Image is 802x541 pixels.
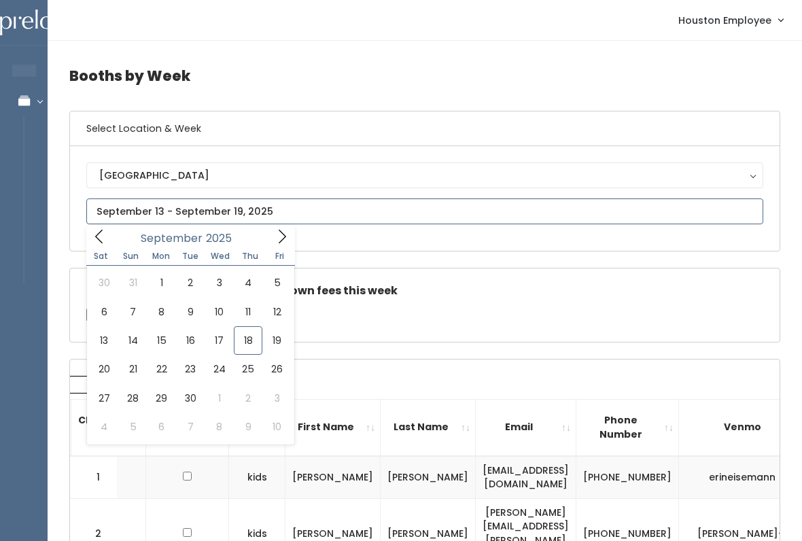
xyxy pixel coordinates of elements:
[476,456,576,499] td: [EMAIL_ADDRESS][DOMAIN_NAME]
[229,456,285,499] td: kids
[176,355,205,383] span: September 23, 2025
[99,168,750,183] div: [GEOGRAPHIC_DATA]
[234,384,262,413] span: October 2, 2025
[234,298,262,326] span: September 11, 2025
[86,285,763,297] h5: Check this box if there are no takedown fees this week
[90,413,118,441] span: October 4, 2025
[116,252,146,260] span: Sun
[235,252,265,260] span: Thu
[147,384,176,413] span: September 29, 2025
[86,162,763,188] button: [GEOGRAPHIC_DATA]
[176,298,205,326] span: September 9, 2025
[234,413,262,441] span: October 9, 2025
[285,399,381,455] th: First Name: activate to sort column ascending
[205,384,234,413] span: October 1, 2025
[86,252,116,260] span: Sat
[262,413,291,441] span: October 10, 2025
[176,384,205,413] span: September 30, 2025
[90,384,118,413] span: September 27, 2025
[146,252,176,260] span: Mon
[678,13,771,28] span: Houston Employee
[175,252,205,260] span: Tue
[234,326,262,355] span: September 18, 2025
[70,456,118,499] td: 1
[381,399,476,455] th: Last Name: activate to sort column ascending
[576,399,679,455] th: Phone Number: activate to sort column ascending
[262,355,291,383] span: September 26, 2025
[86,198,763,224] input: September 13 - September 19, 2025
[262,268,291,297] span: September 5, 2025
[476,399,576,455] th: Email: activate to sort column ascending
[90,268,118,297] span: August 30, 2025
[203,230,243,247] input: Year
[265,252,295,260] span: Fri
[118,298,147,326] span: September 7, 2025
[147,326,176,355] span: September 15, 2025
[262,326,291,355] span: September 19, 2025
[90,326,118,355] span: September 13, 2025
[176,413,205,441] span: October 7, 2025
[381,456,476,499] td: [PERSON_NAME]
[147,413,176,441] span: October 6, 2025
[234,268,262,297] span: September 4, 2025
[285,456,381,499] td: [PERSON_NAME]
[90,355,118,383] span: September 20, 2025
[71,399,146,455] th: Checked in?: activate to sort column ascending
[176,268,205,297] span: September 2, 2025
[118,413,147,441] span: October 5, 2025
[176,326,205,355] span: September 16, 2025
[205,326,234,355] span: September 17, 2025
[576,456,679,499] td: [PHONE_NUMBER]
[118,355,147,383] span: September 21, 2025
[205,252,235,260] span: Wed
[147,355,176,383] span: September 22, 2025
[205,298,234,326] span: September 10, 2025
[205,413,234,441] span: October 8, 2025
[262,298,291,326] span: September 12, 2025
[262,384,291,413] span: October 3, 2025
[665,5,797,35] a: Houston Employee
[69,57,780,94] h4: Booths by Week
[90,298,118,326] span: September 6, 2025
[234,355,262,383] span: September 25, 2025
[205,268,234,297] span: September 3, 2025
[147,298,176,326] span: September 8, 2025
[147,268,176,297] span: September 1, 2025
[70,111,780,146] h6: Select Location & Week
[118,326,147,355] span: September 14, 2025
[141,233,203,244] span: September
[118,384,147,413] span: September 28, 2025
[205,355,234,383] span: September 24, 2025
[118,268,147,297] span: August 31, 2025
